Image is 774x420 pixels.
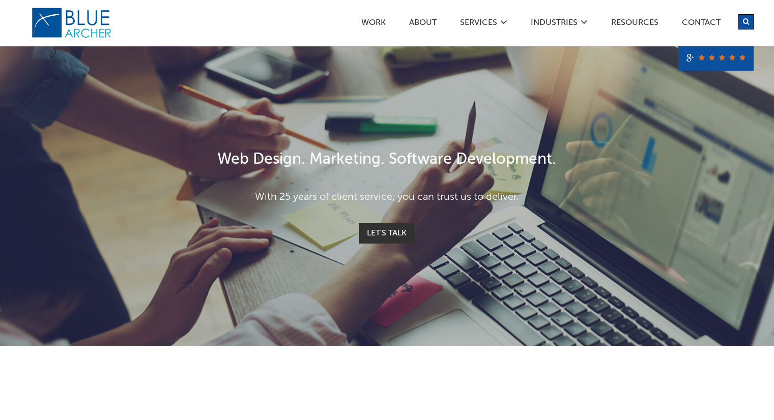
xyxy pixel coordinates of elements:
h1: Web Design. Marketing. Software Development. [92,148,682,171]
a: Contact [681,19,721,29]
a: SERVICES [460,19,498,29]
a: Resources [611,19,659,29]
img: Blue Archer Logo [31,7,112,39]
p: With 25 years of client service, you can trust us to deliver. [92,190,682,205]
a: Industries [530,19,578,29]
a: ABOUT [409,19,437,29]
a: Let's Talk [359,223,415,244]
a: Work [361,19,386,29]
